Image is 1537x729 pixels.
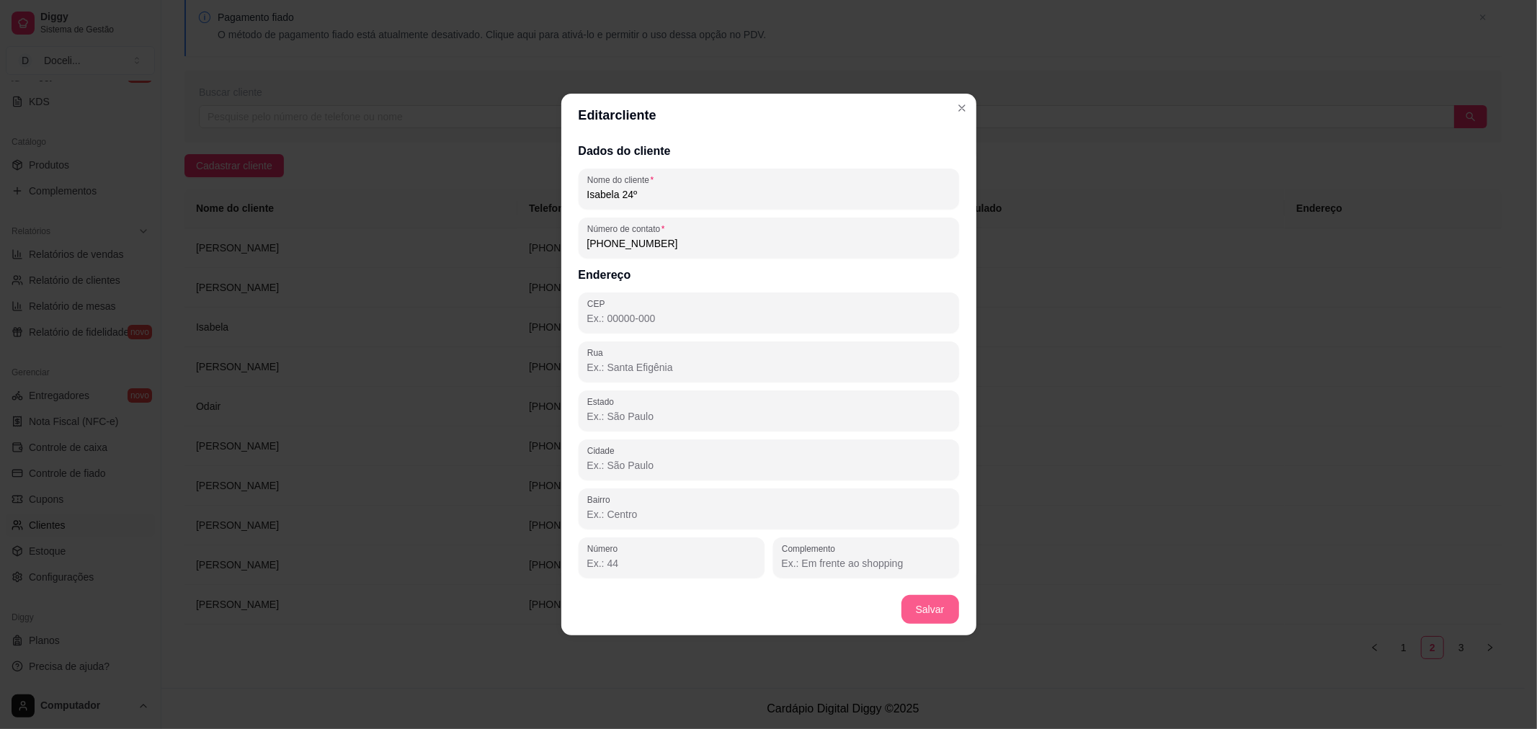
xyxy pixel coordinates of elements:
label: CEP [587,298,610,310]
header: Editar cliente [561,94,976,137]
h2: Endereço [579,267,959,284]
input: Rua [587,360,950,375]
label: Bairro [587,493,615,506]
button: Close [950,97,974,120]
input: Estado [587,409,950,424]
h2: Dados do cliente [579,143,959,160]
label: Nome do cliente [587,174,659,186]
input: Cidade [587,458,950,473]
label: Complemento [782,542,840,555]
input: Número [587,556,756,571]
label: Cidade [587,444,620,457]
input: Bairro [587,507,950,522]
input: Número de contato [587,236,950,251]
input: CEP [587,311,950,326]
input: Complemento [782,556,950,571]
label: Número de contato [587,223,669,235]
label: Estado [587,395,619,408]
label: Rua [587,346,608,359]
label: Número [587,542,623,555]
input: Nome do cliente [587,187,950,202]
button: Salvar [901,595,959,624]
